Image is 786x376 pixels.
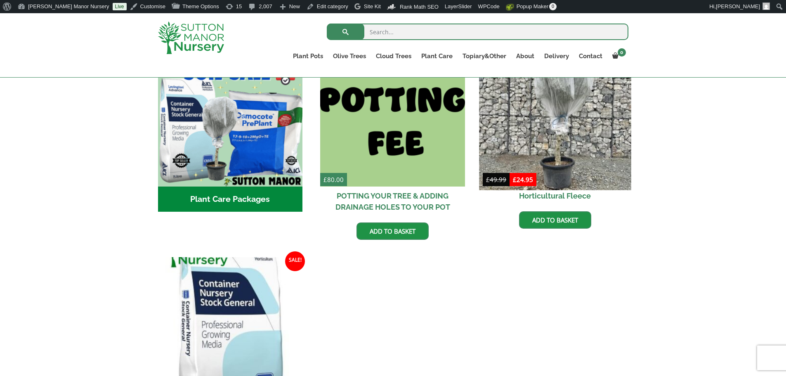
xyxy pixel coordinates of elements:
a: Plant Pots [288,50,328,62]
a: Delivery [539,50,574,62]
a: About [511,50,539,62]
span: Rank Math SEO [400,4,439,10]
img: Horticultural Fleece [479,38,631,190]
a: Topiary&Other [458,50,511,62]
a: Add to basket: “POTTING YOUR TREE & ADDING DRAINAGE HOLES TO YOUR POT” [356,222,429,240]
a: £80.00 POTTING YOUR TREE & ADDING DRAINAGE HOLES TO YOUR POT [320,42,465,216]
h2: POTTING YOUR TREE & ADDING DRAINAGE HOLES TO YOUR POT [320,187,465,216]
h2: Horticultural Fleece [483,187,628,205]
bdi: 49.99 [486,175,506,184]
input: Search... [327,24,628,40]
span: Site Kit [364,3,381,9]
a: Live [113,3,127,10]
span: £ [486,175,490,184]
span: £ [513,175,517,184]
img: POTTING YOUR TREE & ADDING DRAINAGE HOLES TO YOUR POT [320,42,465,187]
a: Add to basket: “Horticultural Fleece” [519,211,591,229]
a: Sale! Horticultural Fleece [483,42,628,205]
span: [PERSON_NAME] [716,3,760,9]
a: Contact [574,50,607,62]
bdi: 24.95 [513,175,533,184]
span: 0 [549,3,557,10]
span: £ [323,175,327,184]
img: Plant Care Packages [158,42,303,187]
span: 0 [618,48,626,57]
img: logo [158,21,224,54]
span: Sale! [285,251,305,271]
a: Cloud Trees [371,50,416,62]
a: Visit product category Plant Care Packages [158,42,303,212]
bdi: 80.00 [323,175,344,184]
a: Olive Trees [328,50,371,62]
a: Plant Care [416,50,458,62]
h2: Plant Care Packages [158,187,303,212]
a: 0 [607,50,628,62]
